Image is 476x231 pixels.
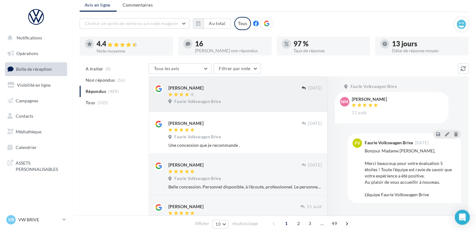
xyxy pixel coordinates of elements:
div: Belle concession. Personnel disponible, à l'écoute, professionnel. Le personnel qui s'est occupé ... [168,184,322,190]
span: Tous les avis [154,66,179,71]
div: Taux de réponse [294,49,365,53]
button: Filtrer par note [214,63,261,74]
span: 10 [215,222,221,227]
span: [DATE] [308,121,322,126]
a: Visibilité en ligne [4,79,68,92]
span: 11 août [352,110,367,116]
span: Calendrier [16,145,37,150]
span: Médiathèque [16,129,41,134]
p: VW BRIVE [18,217,60,223]
button: 10 [213,220,229,228]
div: 13 jours [392,40,463,47]
span: Notifications [17,35,42,40]
a: Opérations [4,47,68,60]
span: 2 [294,218,304,228]
div: 97 % [294,40,365,47]
span: Tous [86,100,95,106]
span: (505) [98,100,108,105]
span: A traiter [86,66,103,72]
span: ... [317,218,327,228]
span: 49 [329,218,340,228]
a: Calendrier [4,141,68,154]
span: Commentaires [123,2,153,8]
span: NM [341,99,348,105]
span: Opérations [16,51,38,56]
span: ASSETS PERSONNALISABLES [16,159,65,172]
span: Non répondus [86,77,115,83]
span: 21 août [307,204,322,210]
div: Faurie Volkswagen Brive [364,141,413,145]
span: Visibilité en ligne [17,82,50,88]
button: Au total [193,18,231,29]
div: [PERSON_NAME] [168,120,204,126]
div: [PERSON_NAME] [352,97,387,101]
div: Délai de réponse moyen [392,49,463,53]
span: [DATE] [308,162,322,168]
a: Médiathèque [4,125,68,138]
div: Note moyenne [97,49,168,53]
a: VB VW BRIVE [5,214,67,226]
div: Une concession que je recommande . [168,142,322,148]
span: Boîte de réception [16,66,52,72]
span: [DATE] [415,141,429,145]
span: Faurie Volkswagen Brive [174,134,221,140]
span: 1 [281,218,291,228]
button: Au total [204,18,231,29]
span: Contacts [16,113,33,119]
div: [PERSON_NAME] non répondus [195,49,267,53]
span: Faurie Volkswagen Brive [350,84,397,90]
a: Contacts [4,110,68,123]
div: Open Intercom Messenger [455,210,470,225]
div: [PERSON_NAME] [168,203,204,210]
div: [PERSON_NAME] [168,85,204,91]
span: Faurie Volkswagen Brive [174,99,221,105]
button: Notifications [4,31,66,44]
span: FV [354,140,360,146]
button: Tous les avis [149,63,211,74]
span: Campagnes [16,98,38,103]
span: 3 [305,218,315,228]
span: Faurie Volkswagen Brive [174,176,221,182]
span: Afficher [195,221,209,227]
span: [DATE] [308,85,322,91]
div: 16 [195,40,267,47]
span: résultats/page [232,221,258,227]
span: (0) [106,66,111,71]
a: Boîte de réception [4,62,68,76]
a: ASSETS PERSONNALISABLES [4,156,68,175]
span: (16) [117,78,125,83]
span: Choisir un point de vente ou un code magasin [85,21,178,26]
a: Campagnes [4,94,68,107]
div: 4.4 [97,40,168,48]
div: Bonjour Madame [PERSON_NAME], Merci beaucoup pour votre évaluation 5 étoiles ! Toute l’équipe est... [364,148,456,198]
button: Choisir un point de vente ou un code magasin [80,18,189,29]
div: [PERSON_NAME] [168,162,204,168]
span: VB [8,217,14,223]
div: Tous [234,17,251,30]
